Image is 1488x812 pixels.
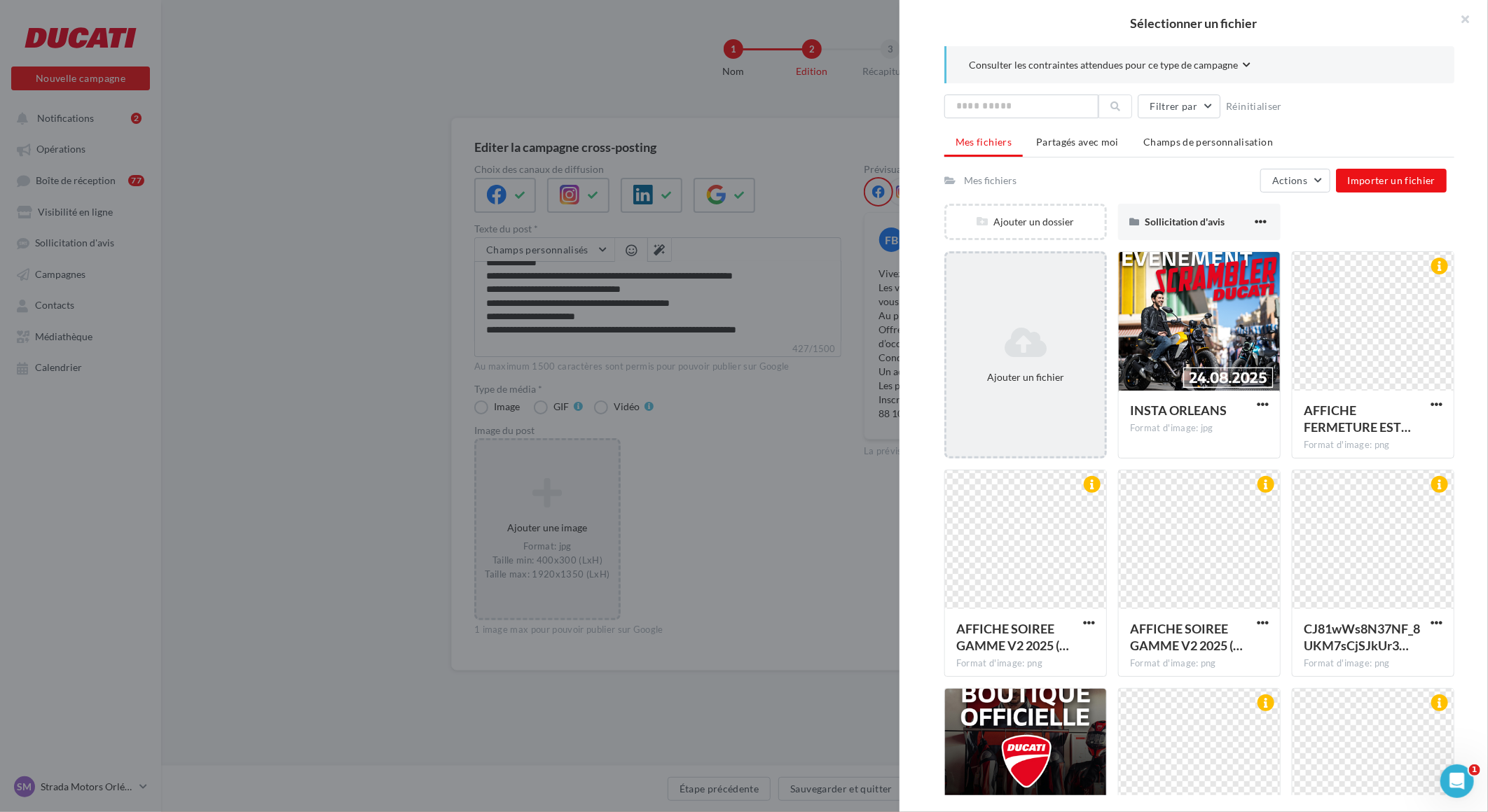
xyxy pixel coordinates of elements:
[1304,439,1442,451] div: Format d'image: png
[969,58,1238,72] span: Consulter les contraintes attendues pour ce type de campagne
[952,370,1099,384] div: Ajouter un fichier
[1130,402,1227,418] span: INSTA ORLEANS
[1145,216,1225,227] span: Sollicitation d'avis
[1220,98,1288,115] button: Réinitialiser
[1304,657,1442,670] div: Format d'image: png
[1336,169,1447,192] button: Importer un fichier
[956,136,1012,148] span: Mes fichiers
[1130,422,1269,435] div: Format d'image: jpg
[969,57,1251,75] button: Consulter les contraintes attendues pour ce type de campagne
[1260,169,1330,192] button: Actions
[1304,621,1420,653] span: CJ81wWs8N37NF_8UKM7sCjSJkUr3BmwrUQz85EoWR68FdNxfMh3V9IU_CJplC0_5hEDb8yy9u4yXlml2YQ=s0
[1130,657,1269,670] div: Format d'image: png
[946,215,1105,229] div: Ajouter un dossier
[1036,136,1119,148] span: Partagés avec moi
[1469,764,1480,776] span: 1
[1130,621,1243,653] span: AFFICHE SOIREE GAMME V2 2025 (Publication Instagram (45))
[964,174,1017,188] div: Mes fichiers
[1272,174,1307,186] span: Actions
[1440,764,1474,798] iframe: Intercom live chat
[956,621,1069,653] span: AFFICHE SOIREE GAMME V2 2025 (Publication Instagram (45))
[922,17,1466,29] h2: Sélectionner un fichier
[1347,174,1435,186] span: Importer un fichier
[1143,136,1273,148] span: Champs de personnalisation
[1138,94,1220,118] button: Filtrer par
[1304,402,1411,435] span: AFFICHE FERMETURE ESTIVALE (2)
[956,657,1095,670] div: Format d'image: png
